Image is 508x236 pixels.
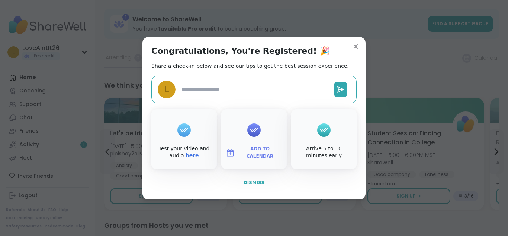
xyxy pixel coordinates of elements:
[151,46,330,56] h1: Congratulations, You're Registered! 🎉
[226,148,235,157] img: ShareWell Logomark
[244,180,264,185] span: Dismiss
[223,145,285,161] button: Add to Calendar
[164,83,169,96] span: L
[151,175,357,191] button: Dismiss
[151,62,349,70] h2: Share a check-in below and see our tips to get the best session experience.
[293,145,355,160] div: Arrive 5 to 10 minutes early
[153,145,215,160] div: Test your video and audio
[238,145,282,160] span: Add to Calendar
[186,152,199,158] a: here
